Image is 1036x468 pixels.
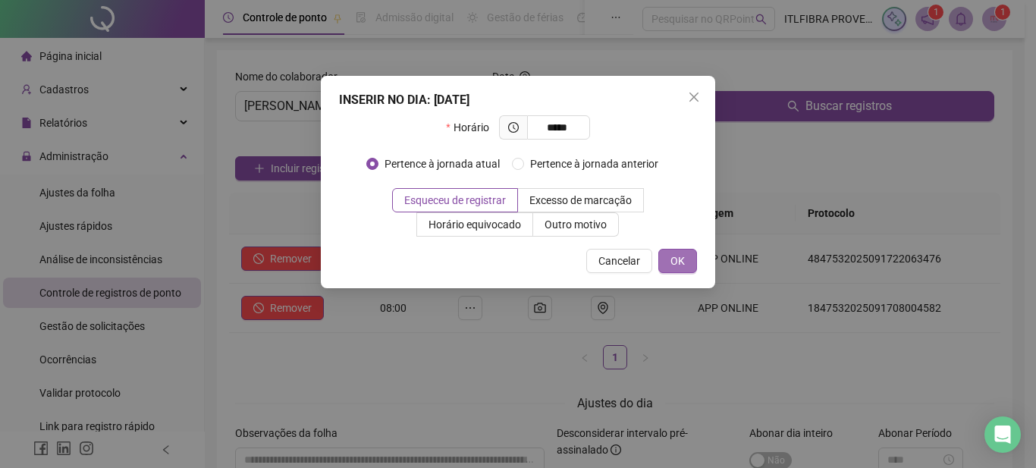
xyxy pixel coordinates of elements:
[339,91,697,109] div: INSERIR NO DIA : [DATE]
[586,249,652,273] button: Cancelar
[378,155,506,172] span: Pertence à jornada atual
[658,249,697,273] button: OK
[984,416,1021,453] div: Open Intercom Messenger
[688,91,700,103] span: close
[545,218,607,231] span: Outro motivo
[446,115,498,140] label: Horário
[598,253,640,269] span: Cancelar
[682,85,706,109] button: Close
[404,194,506,206] span: Esqueceu de registrar
[670,253,685,269] span: OK
[508,122,519,133] span: clock-circle
[429,218,521,231] span: Horário equivocado
[529,194,632,206] span: Excesso de marcação
[524,155,664,172] span: Pertence à jornada anterior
